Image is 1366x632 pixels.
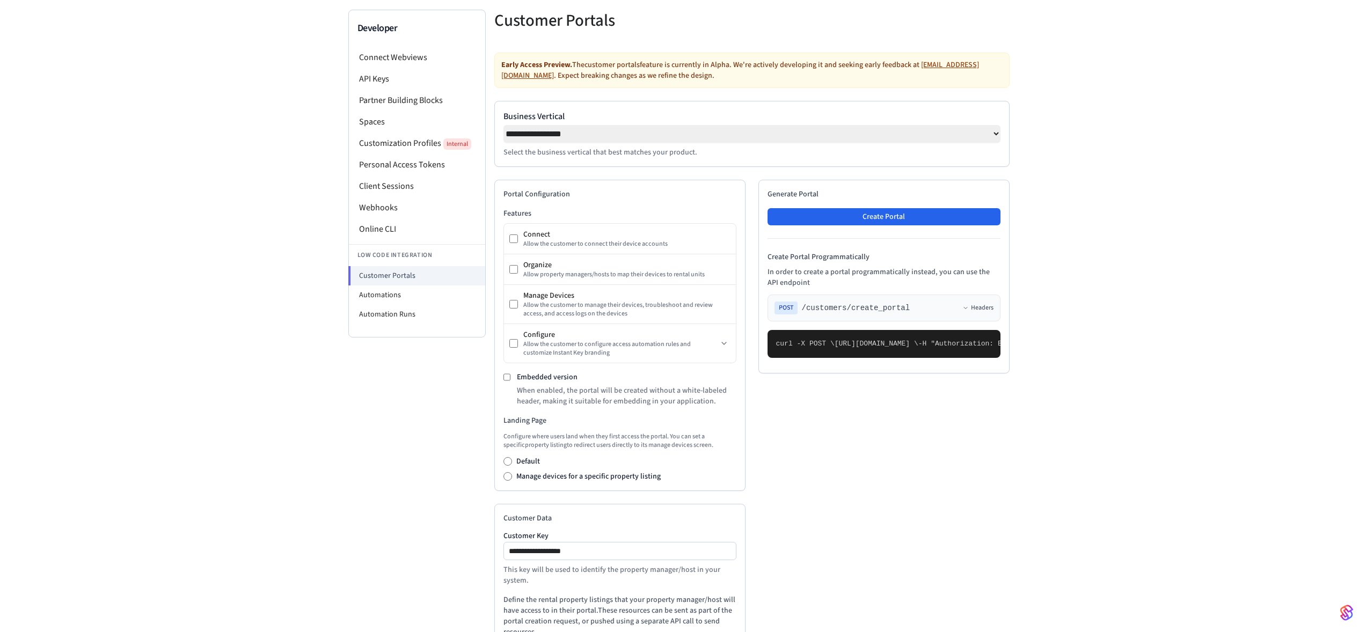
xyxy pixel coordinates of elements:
[523,260,731,270] div: Organize
[349,47,485,68] li: Connect Webviews
[503,189,736,200] h2: Portal Configuration
[523,240,731,248] div: Allow the customer to connect their device accounts
[349,154,485,175] li: Personal Access Tokens
[768,208,1000,225] button: Create Portal
[349,285,485,305] li: Automations
[349,111,485,133] li: Spaces
[918,340,1119,348] span: -H "Authorization: Bearer seam_api_key_123456" \
[503,147,1000,158] p: Select the business vertical that best matches your product.
[503,513,736,524] h2: Customer Data
[523,301,731,318] div: Allow the customer to manage their devices, troubleshoot and review access, and access logs on th...
[962,304,994,312] button: Headers
[503,415,736,426] h3: Landing Page
[523,329,718,340] div: Configure
[1340,604,1353,621] img: SeamLogoGradient.69752ec5.svg
[494,10,746,32] h5: Customer Portals
[503,564,736,586] p: This key will be used to identify the property manager/host in your system.
[349,133,485,154] li: Customization Profiles
[349,244,485,266] li: Low Code Integration
[517,372,578,383] label: Embedded version
[516,456,540,467] label: Default
[501,60,979,81] a: [EMAIL_ADDRESS][DOMAIN_NAME]
[503,432,736,450] p: Configure where users land when they first access the portal. You can set a specific property lis...
[516,471,661,482] label: Manage devices for a specific property listing
[503,110,1000,123] label: Business Vertical
[357,21,477,36] h3: Developer
[349,90,485,111] li: Partner Building Blocks
[835,340,918,348] span: [URL][DOMAIN_NAME] \
[768,252,1000,262] h4: Create Portal Programmatically
[349,68,485,90] li: API Keys
[443,138,471,150] span: Internal
[348,266,485,285] li: Customer Portals
[768,267,1000,288] p: In order to create a portal programmatically instead, you can use the API endpoint
[494,53,1010,88] div: The customer portals feature is currently in Alpha. We're actively developing it and seeking earl...
[802,303,910,313] span: /customers/create_portal
[523,290,731,301] div: Manage Devices
[349,175,485,197] li: Client Sessions
[775,302,798,314] span: POST
[349,197,485,218] li: Webhooks
[523,340,718,357] div: Allow the customer to configure access automation rules and customize Instant Key branding
[503,532,736,540] label: Customer Key
[768,189,1000,200] h2: Generate Portal
[349,305,485,324] li: Automation Runs
[503,208,736,219] h3: Features
[501,60,572,70] strong: Early Access Preview.
[523,270,731,279] div: Allow property managers/hosts to map their devices to rental units
[776,340,835,348] span: curl -X POST \
[349,218,485,240] li: Online CLI
[523,229,731,240] div: Connect
[517,385,736,407] p: When enabled, the portal will be created without a white-labeled header, making it suitable for e...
